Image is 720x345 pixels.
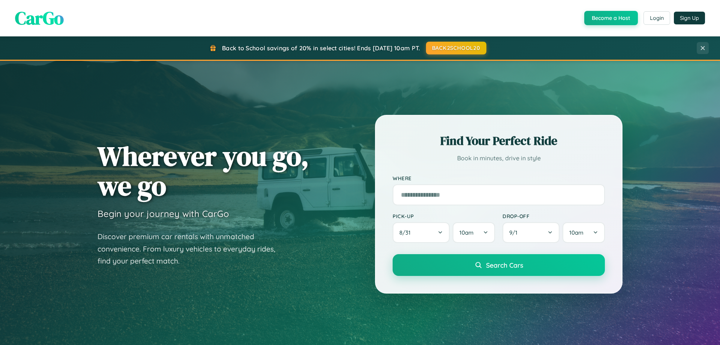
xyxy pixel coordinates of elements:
button: 8/31 [393,222,450,243]
label: Drop-off [502,213,605,219]
p: Book in minutes, drive in style [393,153,605,164]
button: 10am [562,222,605,243]
span: 10am [459,229,474,236]
button: BACK2SCHOOL20 [426,42,486,54]
h3: Begin your journey with CarGo [97,208,229,219]
button: Become a Host [584,11,638,25]
button: 10am [453,222,495,243]
h1: Wherever you go, we go [97,141,309,200]
button: 9/1 [502,222,559,243]
span: 9 / 1 [509,229,521,236]
span: Back to School savings of 20% in select cities! Ends [DATE] 10am PT. [222,44,420,52]
span: 10am [569,229,583,236]
span: 8 / 31 [399,229,414,236]
button: Login [643,11,670,25]
p: Discover premium car rentals with unmatched convenience. From luxury vehicles to everyday rides, ... [97,231,285,267]
label: Pick-up [393,213,495,219]
h2: Find Your Perfect Ride [393,133,605,149]
button: Sign Up [674,12,705,24]
span: CarGo [15,6,64,30]
label: Where [393,175,605,181]
span: Search Cars [486,261,523,269]
button: Search Cars [393,254,605,276]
